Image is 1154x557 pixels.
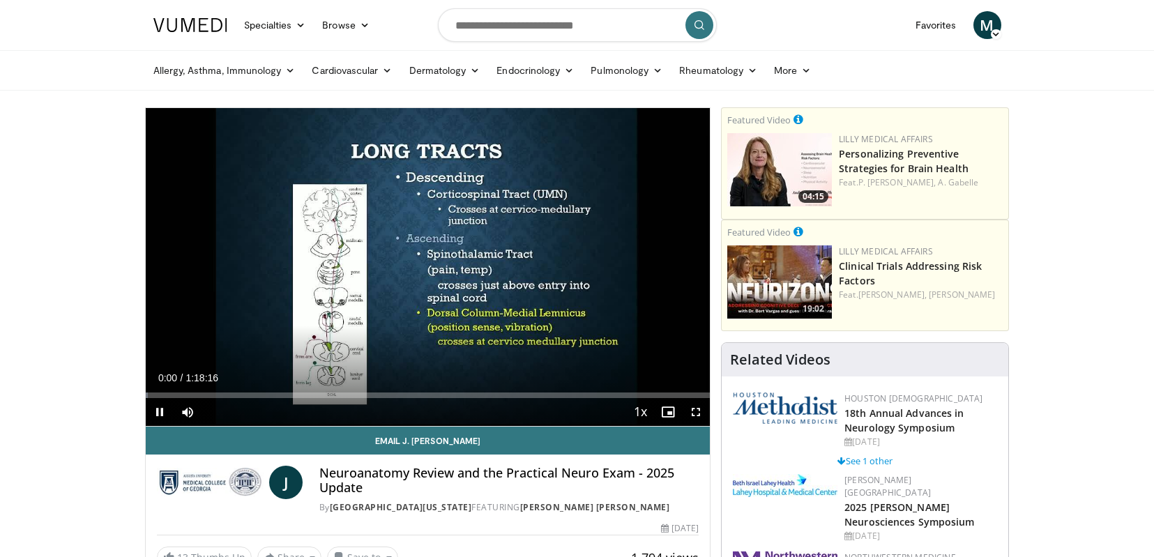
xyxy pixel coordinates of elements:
[839,133,933,145] a: Lilly Medical Affairs
[146,427,711,455] a: Email J. [PERSON_NAME]
[146,392,711,398] div: Progress Bar
[727,245,832,319] a: 19:02
[145,56,304,84] a: Allergy, Asthma, Immunology
[438,8,717,42] input: Search topics, interventions
[733,474,837,497] img: e7977282-282c-4444-820d-7cc2733560fd.jpg.150x105_q85_autocrop_double_scale_upscale_version-0.2.jpg
[185,372,218,383] span: 1:18:16
[330,501,472,513] a: [GEOGRAPHIC_DATA][US_STATE]
[626,398,654,426] button: Playback Rate
[727,133,832,206] img: c3be7821-a0a3-4187-927a-3bb177bd76b4.png.150x105_q85_crop-smart_upscale.jpg
[146,398,174,426] button: Pause
[798,303,828,315] span: 19:02
[839,289,1003,301] div: Feat.
[798,190,828,203] span: 04:15
[157,466,264,499] img: Medical College of Georgia - Augusta University
[844,436,997,448] div: [DATE]
[488,56,582,84] a: Endocrinology
[839,259,982,287] a: Clinical Trials Addressing Risk Factors
[671,56,766,84] a: Rheumatology
[319,466,699,496] h4: Neuroanatomy Review and the Practical Neuro Exam - 2025 Update
[520,501,670,513] a: [PERSON_NAME] [PERSON_NAME]
[727,114,791,126] small: Featured Video
[907,11,965,39] a: Favorites
[146,108,711,427] video-js: Video Player
[844,392,982,404] a: Houston [DEMOGRAPHIC_DATA]
[837,455,893,467] a: See 1 other
[727,245,832,319] img: 1541e73f-d457-4c7d-a135-57e066998777.png.150x105_q85_crop-smart_upscale.jpg
[858,176,936,188] a: P. [PERSON_NAME],
[844,530,997,542] div: [DATE]
[766,56,819,84] a: More
[929,289,995,300] a: [PERSON_NAME]
[158,372,177,383] span: 0:00
[401,56,489,84] a: Dermatology
[582,56,671,84] a: Pulmonology
[839,245,933,257] a: Lilly Medical Affairs
[682,398,710,426] button: Fullscreen
[844,501,974,528] a: 2025 [PERSON_NAME] Neurosciences Symposium
[938,176,978,188] a: A. Gabelle
[319,501,699,514] div: By FEATURING
[727,226,791,238] small: Featured Video
[314,11,378,39] a: Browse
[181,372,183,383] span: /
[661,522,699,535] div: [DATE]
[858,289,927,300] a: [PERSON_NAME],
[269,466,303,499] a: J
[303,56,400,84] a: Cardiovascular
[839,176,1003,189] div: Feat.
[730,351,830,368] h4: Related Videos
[174,398,202,426] button: Mute
[236,11,314,39] a: Specialties
[973,11,1001,39] a: M
[733,392,837,424] img: 5e4488cc-e109-4a4e-9fd9-73bb9237ee91.png.150x105_q85_autocrop_double_scale_upscale_version-0.2.png
[844,474,931,498] a: [PERSON_NAME][GEOGRAPHIC_DATA]
[153,18,227,32] img: VuMedi Logo
[839,147,969,175] a: Personalizing Preventive Strategies for Brain Health
[654,398,682,426] button: Enable picture-in-picture mode
[727,133,832,206] a: 04:15
[844,406,964,434] a: 18th Annual Advances in Neurology Symposium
